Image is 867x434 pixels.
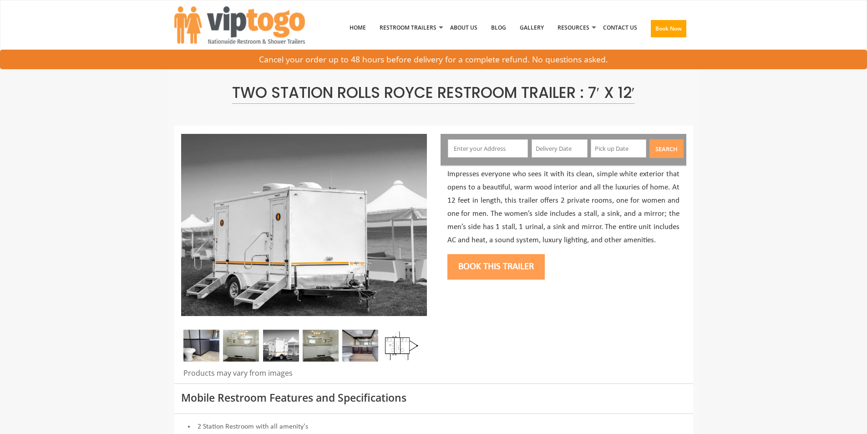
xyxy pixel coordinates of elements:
img: A mini restroom trailer with two separate stations and separate doors for males and females [263,330,299,362]
a: Home [343,4,373,51]
li: 2 Station Restroom with all amenity's [181,422,686,432]
img: Gel 2 station 02 [223,330,259,362]
img: A close view of inside of a station with a stall, mirror and cabinets [342,330,378,362]
a: Blog [484,4,513,51]
button: Book this trailer [447,254,545,280]
a: Book Now [644,4,693,57]
a: Contact Us [596,4,644,51]
h3: Mobile Restroom Features and Specifications [181,392,686,403]
img: A close view of inside of a station with a stall, mirror and cabinets [183,330,219,362]
button: Search [649,139,684,158]
a: Gallery [513,4,551,51]
img: Side view of two station restroom trailer with separate doors for males and females [181,134,427,316]
img: Gel 2 station 03 [303,330,339,362]
img: Floor Plan of 2 station restroom with sink and toilet [382,330,418,362]
a: Resources [551,4,596,51]
input: Delivery Date [532,139,588,158]
p: Impresses everyone who sees it with its clean, simple white exterior that opens to a beautiful, w... [447,168,679,247]
input: Pick up Date [591,139,647,158]
button: Book Now [651,20,686,37]
input: Enter your Address [448,139,528,158]
div: Products may vary from images [181,368,427,383]
span: Two Station Rolls Royce Restroom Trailer : 7′ x 12′ [232,82,634,104]
a: About Us [443,4,484,51]
a: Restroom Trailers [373,4,443,51]
img: VIPTOGO [174,6,305,44]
